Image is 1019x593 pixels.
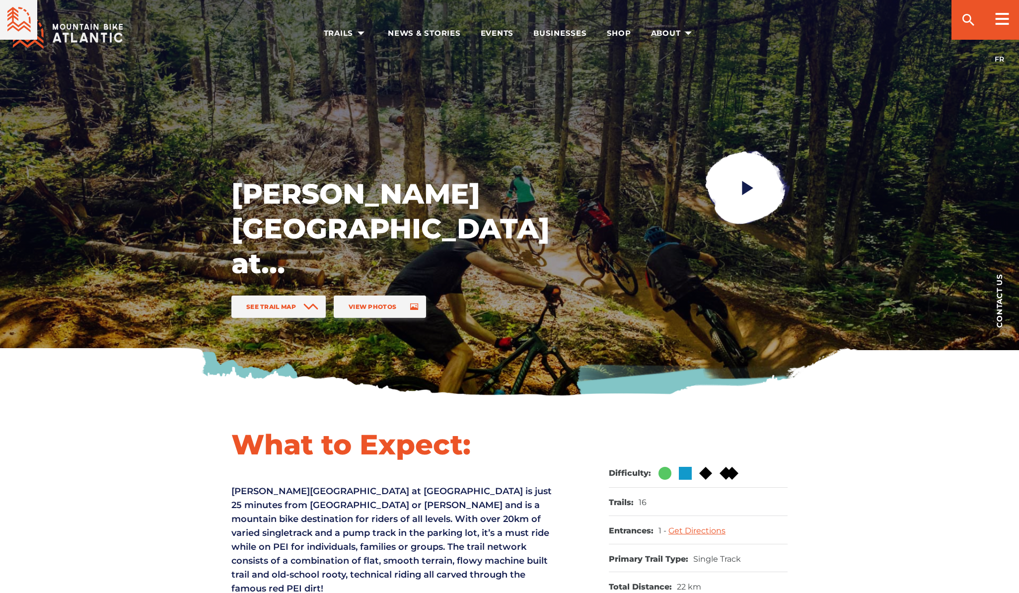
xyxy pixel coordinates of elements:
[979,258,1019,343] a: Contact us
[388,28,461,38] span: News & Stories
[677,582,701,593] dd: 22 km
[996,274,1003,328] span: Contact us
[960,12,976,28] ion-icon: search
[231,176,549,281] h1: [PERSON_NAME][GEOGRAPHIC_DATA] at [GEOGRAPHIC_DATA]
[699,467,712,480] img: Black Diamond
[668,526,726,535] a: Get Directions
[533,28,587,38] span: Businesses
[681,26,695,40] ion-icon: arrow dropdown
[658,526,668,535] span: 1
[609,554,688,565] dt: Primary Trail Type:
[679,467,692,480] img: Blue Square
[609,498,634,508] dt: Trails:
[639,498,647,508] dd: 16
[231,296,326,318] a: See Trail Map
[995,55,1004,64] a: FR
[231,427,554,462] h1: What to Expect:
[481,28,514,38] span: Events
[720,467,738,480] img: Double Black DIamond
[693,554,741,565] dd: Single Track
[658,467,671,480] img: Green Circle
[324,28,368,38] span: Trails
[739,179,757,197] ion-icon: play
[651,28,696,38] span: About
[354,26,368,40] ion-icon: arrow dropdown
[246,303,296,310] span: See Trail Map
[334,296,426,318] a: View Photos
[609,526,654,536] dt: Entrances:
[349,303,396,310] span: View Photos
[609,468,651,479] dt: Difficulty:
[607,28,631,38] span: Shop
[609,582,672,593] dt: Total Distance:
